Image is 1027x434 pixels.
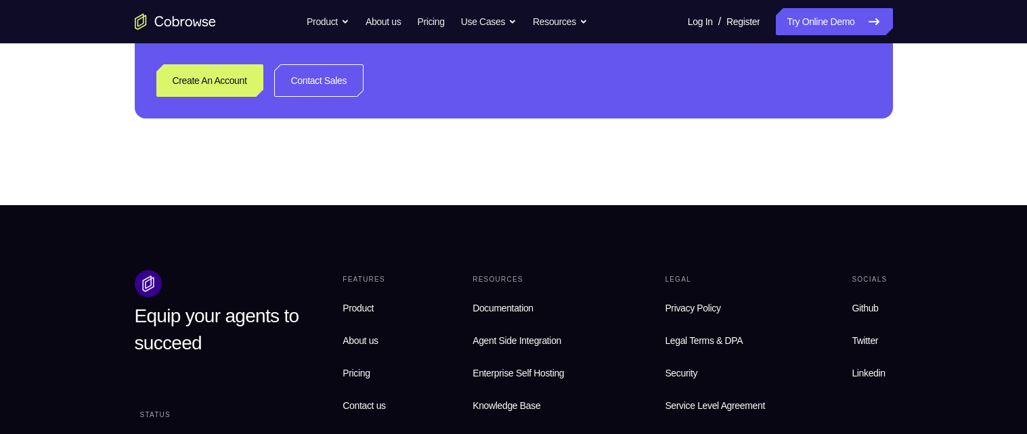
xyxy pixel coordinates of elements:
div: Features [337,270,391,289]
a: Twitter [846,327,892,354]
a: Agent Side Integration [467,327,584,354]
div: Resources [467,270,584,289]
div: Legal [659,270,770,289]
a: About us [337,327,391,354]
span: About us [343,335,378,346]
a: Linkedin [846,360,892,387]
span: Twitter [852,335,878,346]
a: Product [337,295,391,322]
a: Github [846,295,892,322]
a: Contact Sales [274,64,364,97]
a: Pricing [337,360,391,387]
a: Register [726,8,760,35]
a: Security [659,360,770,387]
span: Knowledge Base [473,400,540,411]
a: Enterprise Self Hosting [467,360,584,387]
span: Documentation [473,303,533,313]
span: Equip your agents to succeed [135,305,299,353]
span: Agent Side Integration [473,332,578,349]
a: Create An Account [156,64,263,97]
button: Product [307,8,349,35]
span: Product [343,303,374,313]
a: Try Online Demo [776,8,892,35]
a: Pricing [417,8,444,35]
a: Go to the home page [135,14,216,30]
a: About us [366,8,401,35]
a: Documentation [467,295,584,322]
span: Privacy Policy [665,303,720,313]
div: Status [135,406,176,425]
span: Pricing [343,368,370,378]
span: / [718,14,721,30]
a: Privacy Policy [659,295,770,322]
a: Log In [688,8,713,35]
div: Socials [846,270,892,289]
a: Knowledge Base [467,392,584,419]
span: Legal Terms & DPA [665,335,743,346]
a: Contact us [337,392,391,419]
span: Security [665,368,697,378]
button: Resources [533,8,588,35]
button: Use Cases [461,8,517,35]
a: Service Level Agreement [659,392,770,419]
span: Contact us [343,400,385,411]
span: Github [852,303,878,313]
span: Enterprise Self Hosting [473,365,578,381]
a: Legal Terms & DPA [659,327,770,354]
span: Linkedin [852,368,885,378]
span: Service Level Agreement [665,397,765,414]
